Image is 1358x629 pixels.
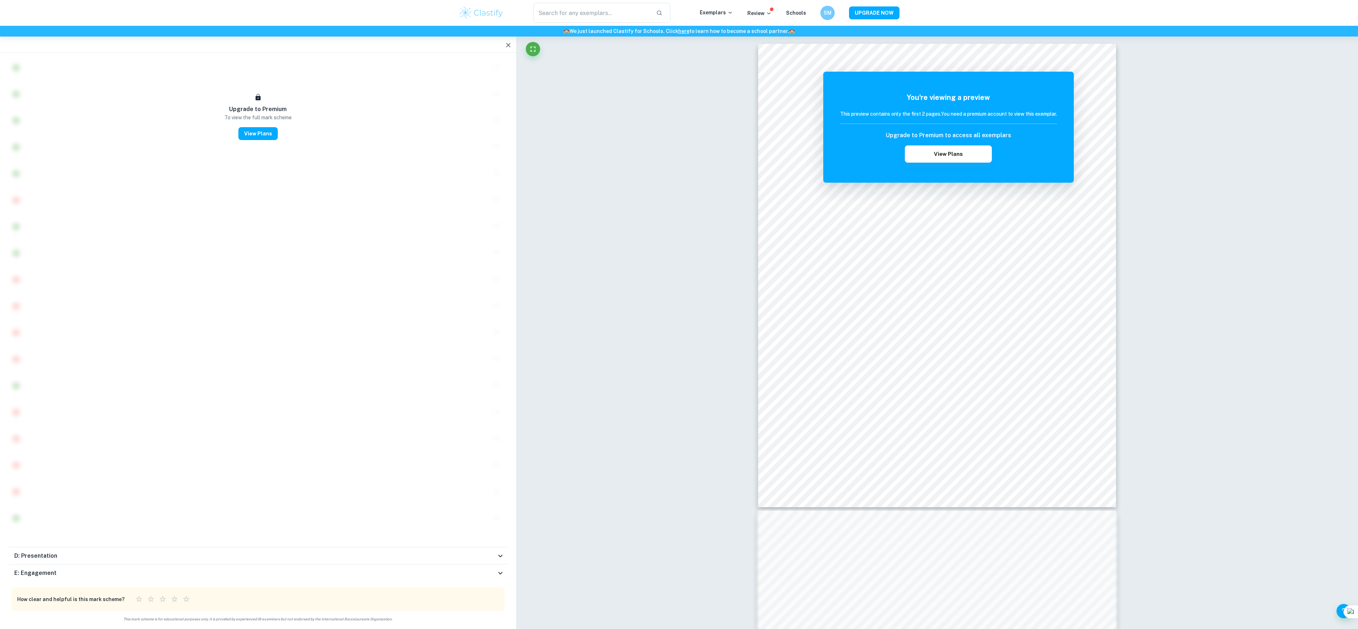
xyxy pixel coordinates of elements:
a: here [678,28,689,34]
div: E: Engagement [9,565,508,582]
h6: We just launched Clastify for Schools. Click to learn how to become a school partner. [1,27,1357,35]
h6: D: Presentation [14,552,57,560]
button: Fullscreen [526,42,540,56]
input: Search for any exemplars... [533,3,650,23]
h6: Upgrade to Premium [229,105,287,114]
button: Help and Feedback [1337,604,1351,618]
h5: You're viewing a preview [840,92,1057,103]
p: Review [747,9,772,17]
p: Exemplars [700,9,733,16]
button: SM [820,6,835,20]
span: 🏫 [563,28,569,34]
h6: How clear and helpful is this mark scheme? [17,595,125,603]
p: To view the full mark scheme [224,114,292,121]
span: This mark scheme is for educational purposes only. It is provided by experienced IB examiners but... [11,616,505,622]
img: Clastify logo [459,6,504,20]
button: UPGRADE NOW [849,6,899,19]
h6: SM [824,9,832,17]
h6: E: Engagement [14,569,57,577]
a: Schools [786,10,806,16]
h6: Upgrade to Premium to access all exemplars [886,131,1011,140]
div: D: Presentation [9,547,508,565]
h6: This preview contains only the first 2 pages. You need a premium account to view this exemplar. [840,110,1057,118]
span: 🏫 [789,28,795,34]
button: View Plans [238,127,278,140]
button: View Plans [905,145,991,163]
